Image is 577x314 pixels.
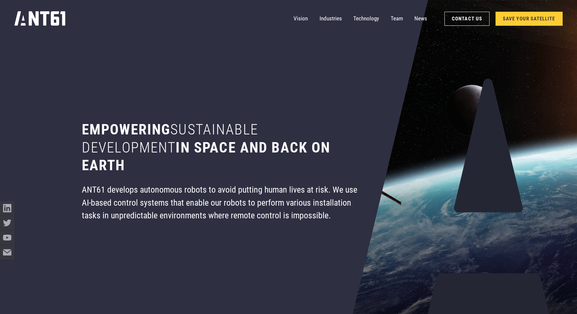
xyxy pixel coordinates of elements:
[391,11,403,26] a: Team
[82,121,359,175] h1: Empowering in space and back on earth
[82,121,258,156] span: sustainable development
[294,11,308,26] a: Vision
[444,12,490,26] a: Contact Us
[414,11,427,26] a: News
[14,9,65,28] a: home
[353,11,379,26] a: Technology
[82,183,359,222] div: ANT61 develops autonomous robots to avoid putting human lives at risk. We use AI-based control sy...
[320,11,342,26] a: Industries
[496,12,563,26] a: SAVE YOUR SATELLITE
